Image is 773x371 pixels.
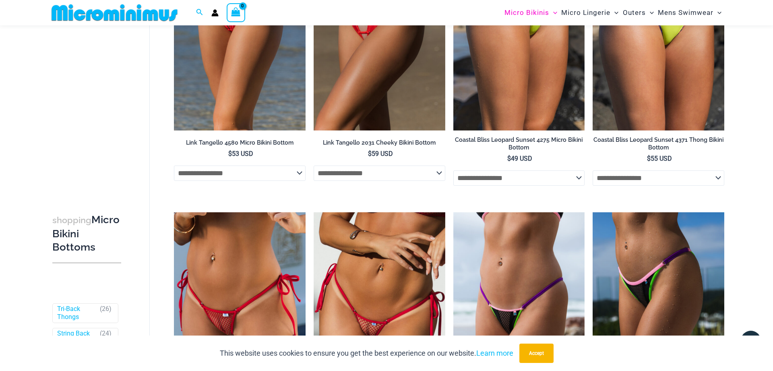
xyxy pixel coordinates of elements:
a: Coastal Bliss Leopard Sunset 4371 Thong Bikini Bottom [593,136,724,154]
span: Outers [623,2,646,23]
span: $ [507,155,511,162]
h2: Coastal Bliss Leopard Sunset 4275 Micro Bikini Bottom [453,136,585,151]
span: Micro Bikinis [504,2,549,23]
span: $ [647,155,651,162]
a: Learn more [476,349,513,357]
a: OutersMenu ToggleMenu Toggle [621,2,656,23]
a: Mens SwimwearMenu ToggleMenu Toggle [656,2,723,23]
iframe: TrustedSite Certified [52,27,125,188]
h2: Coastal Bliss Leopard Sunset 4371 Thong Bikini Bottom [593,136,724,151]
bdi: 55 USD [647,155,672,162]
a: Micro BikinisMenu ToggleMenu Toggle [502,2,559,23]
span: Menu Toggle [610,2,618,23]
a: Micro LingerieMenu ToggleMenu Toggle [559,2,620,23]
span: Mens Swimwear [658,2,713,23]
span: ( ) [100,305,112,322]
span: 24 [102,330,109,338]
a: String Back Thongs [57,330,96,347]
a: Link Tangello 4580 Micro Bikini Bottom [174,139,306,149]
h2: Link Tangello 4580 Micro Bikini Bottom [174,139,306,147]
span: shopping [52,215,91,225]
span: Micro Lingerie [561,2,610,23]
a: Search icon link [196,8,203,18]
a: Coastal Bliss Leopard Sunset 4275 Micro Bikini Bottom [453,136,585,154]
span: Menu Toggle [646,2,654,23]
h3: Micro Bikini Bottoms [52,213,121,254]
span: $ [228,150,232,158]
bdi: 49 USD [507,155,532,162]
a: Account icon link [211,9,219,17]
a: Tri-Back Thongs [57,305,96,322]
p: This website uses cookies to ensure you get the best experience on our website. [220,347,513,359]
img: MM SHOP LOGO FLAT [48,4,181,22]
bdi: 59 USD [368,150,393,158]
button: Accept [519,344,554,363]
nav: Site Navigation [501,1,725,24]
a: View Shopping Cart, empty [227,3,245,22]
h2: Link Tangello 2031 Cheeky Bikini Bottom [314,139,445,147]
a: Link Tangello 2031 Cheeky Bikini Bottom [314,139,445,149]
span: 26 [102,305,109,313]
span: $ [368,150,372,158]
span: Menu Toggle [549,2,557,23]
span: Menu Toggle [713,2,721,23]
span: ( ) [100,330,112,347]
bdi: 53 USD [228,150,253,158]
